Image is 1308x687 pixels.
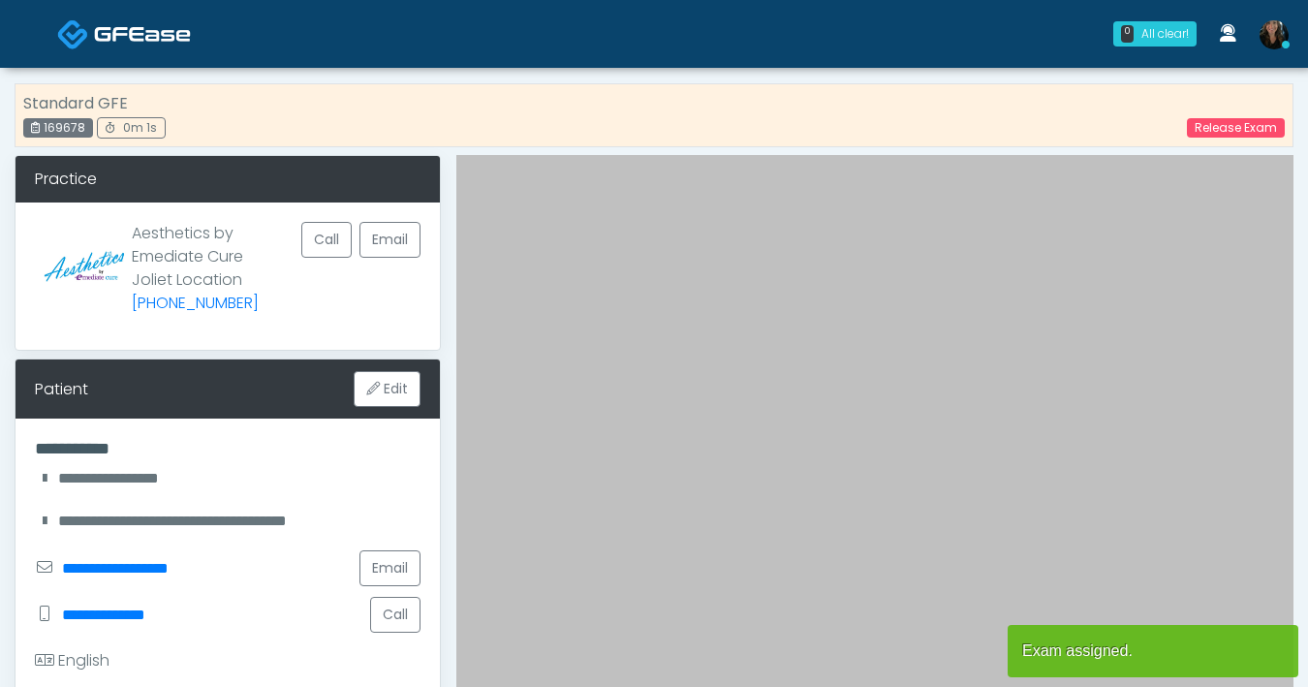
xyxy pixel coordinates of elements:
div: 0 [1121,25,1134,43]
div: 169678 [23,118,93,138]
div: All clear! [1141,25,1189,43]
img: Michelle Picione [1260,20,1289,49]
button: Edit [354,371,420,407]
p: Aesthetics by Emediate Cure Joliet Location [132,222,302,315]
button: Call [301,222,352,258]
img: Docovia [94,24,191,44]
img: Docovia [57,18,89,50]
button: Call [370,597,420,633]
div: Patient [35,378,88,401]
article: Exam assigned. [1008,625,1298,677]
div: English [35,649,109,672]
a: Email [359,222,420,258]
a: Email [359,550,420,586]
img: Provider image [35,222,132,330]
strong: Standard GFE [23,92,128,114]
a: 0 All clear! [1102,14,1208,54]
a: Release Exam [1187,118,1285,138]
a: Docovia [57,2,191,65]
div: Practice [16,156,440,203]
span: 0m 1s [123,119,157,136]
a: [PHONE_NUMBER] [132,292,259,314]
